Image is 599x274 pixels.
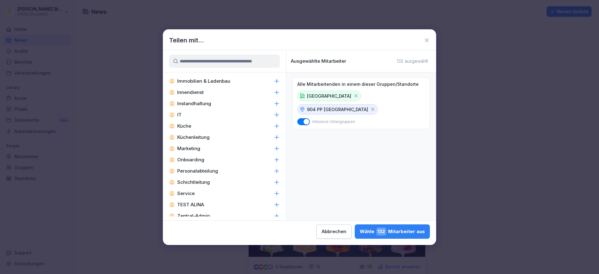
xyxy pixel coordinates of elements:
[297,81,419,87] p: Alle Mitarbeitenden in einem dieser Gruppen/Standorte
[177,89,204,95] p: Innendienst
[177,179,210,185] p: Schichtleitung
[177,78,230,84] p: Immobilien & Ladenbau
[169,36,204,45] h1: Teilen mit...
[360,228,425,236] div: Wähle Mitarbeiter aus
[177,168,218,174] p: Personalabteilung
[312,119,355,125] p: Inklusive Untergruppen
[322,228,346,235] div: Abbrechen
[307,106,368,113] p: 904 PP [GEOGRAPHIC_DATA]
[177,213,210,219] p: Zentral-Admin
[177,100,211,107] p: Instandhaltung
[177,190,195,197] p: Service
[291,58,346,64] p: Ausgewählte Mitarbeiter
[177,157,204,163] p: Onboarding
[316,224,352,239] button: Abbrechen
[355,224,430,239] button: Wähle132Mitarbeiter aus
[177,145,200,152] p: Marketing
[177,202,204,208] p: TEST ALINA
[177,134,210,140] p: Küchenleitung
[177,112,182,118] p: IT
[177,123,191,129] p: Küche
[307,93,351,99] p: [GEOGRAPHIC_DATA]
[376,228,386,236] span: 132
[397,58,428,64] p: 132 ausgewählt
